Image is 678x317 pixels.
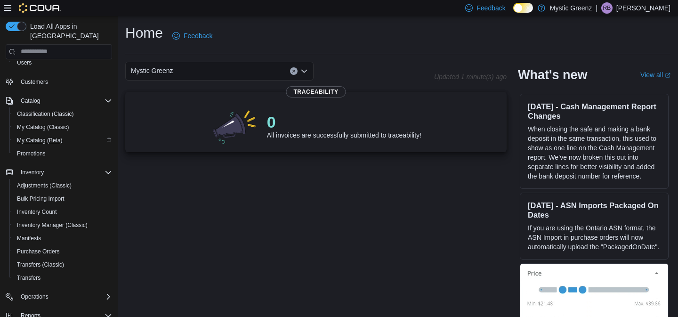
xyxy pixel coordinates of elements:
[550,2,592,14] p: Mystic Greenz
[13,148,49,159] a: Promotions
[17,291,52,302] button: Operations
[13,57,112,68] span: Users
[518,67,587,82] h2: What's new
[169,26,216,45] a: Feedback
[13,135,66,146] a: My Catalog (Beta)
[125,24,163,42] h1: Home
[13,219,112,231] span: Inventory Manager (Classic)
[13,259,112,270] span: Transfers (Classic)
[13,206,112,218] span: Inventory Count
[300,67,308,75] button: Open list of options
[13,259,68,270] a: Transfers (Classic)
[17,274,40,282] span: Transfers
[17,150,46,157] span: Promotions
[17,235,41,242] span: Manifests
[13,272,112,284] span: Transfers
[13,246,112,257] span: Purchase Orders
[13,206,61,218] a: Inventory Count
[13,233,112,244] span: Manifests
[603,2,611,14] span: RB
[13,246,64,257] a: Purchase Orders
[9,107,116,121] button: Classification (Classic)
[13,108,112,120] span: Classification (Classic)
[13,148,112,159] span: Promotions
[267,113,421,139] div: All invoices are successfully submitted to traceability!
[17,248,60,255] span: Purchase Orders
[13,122,112,133] span: My Catalog (Classic)
[528,124,661,181] p: When closing the safe and making a bank deposit in the same transaction, this used to show as one...
[290,67,298,75] button: Clear input
[13,180,75,191] a: Adjustments (Classic)
[596,2,597,14] p: |
[9,134,116,147] button: My Catalog (Beta)
[528,223,661,252] p: If you are using the Ontario ASN format, the ASN Import in purchase orders will now automatically...
[2,290,116,303] button: Operations
[17,123,69,131] span: My Catalog (Classic)
[17,59,32,66] span: Users
[9,258,116,271] button: Transfers (Classic)
[665,73,670,78] svg: External link
[513,3,533,13] input: Dark Mode
[601,2,613,14] div: Ryland BeDell
[19,3,61,13] img: Cova
[13,193,68,204] a: Bulk Pricing Import
[17,76,112,88] span: Customers
[13,233,45,244] a: Manifests
[9,121,116,134] button: My Catalog (Classic)
[9,232,116,245] button: Manifests
[21,293,48,301] span: Operations
[26,22,112,41] span: Load All Apps in [GEOGRAPHIC_DATA]
[17,110,74,118] span: Classification (Classic)
[13,122,73,133] a: My Catalog (Classic)
[17,208,57,216] span: Inventory Count
[17,221,88,229] span: Inventory Manager (Classic)
[2,75,116,89] button: Customers
[17,95,44,106] button: Catalog
[17,95,112,106] span: Catalog
[2,166,116,179] button: Inventory
[9,179,116,192] button: Adjustments (Classic)
[13,180,112,191] span: Adjustments (Classic)
[9,192,116,205] button: Bulk Pricing Import
[17,137,63,144] span: My Catalog (Beta)
[13,219,91,231] a: Inventory Manager (Classic)
[640,71,670,79] a: View allExternal link
[210,107,259,145] img: 0
[13,135,112,146] span: My Catalog (Beta)
[13,57,35,68] a: Users
[9,245,116,258] button: Purchase Orders
[17,261,64,268] span: Transfers (Classic)
[616,2,670,14] p: [PERSON_NAME]
[17,195,65,203] span: Bulk Pricing Import
[286,86,346,98] span: Traceability
[184,31,212,41] span: Feedback
[9,271,116,284] button: Transfers
[9,56,116,69] button: Users
[17,167,48,178] button: Inventory
[131,65,173,76] span: Mystic Greenz
[21,97,40,105] span: Catalog
[434,73,507,81] p: Updated 1 minute(s) ago
[9,147,116,160] button: Promotions
[13,108,78,120] a: Classification (Classic)
[528,201,661,219] h3: [DATE] - ASN Imports Packaged On Dates
[21,169,44,176] span: Inventory
[17,167,112,178] span: Inventory
[13,272,44,284] a: Transfers
[528,102,661,121] h3: [DATE] - Cash Management Report Changes
[9,205,116,219] button: Inventory Count
[17,76,52,88] a: Customers
[13,193,112,204] span: Bulk Pricing Import
[17,291,112,302] span: Operations
[9,219,116,232] button: Inventory Manager (Classic)
[21,78,48,86] span: Customers
[2,94,116,107] button: Catalog
[267,113,421,131] p: 0
[17,182,72,189] span: Adjustments (Classic)
[476,3,505,13] span: Feedback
